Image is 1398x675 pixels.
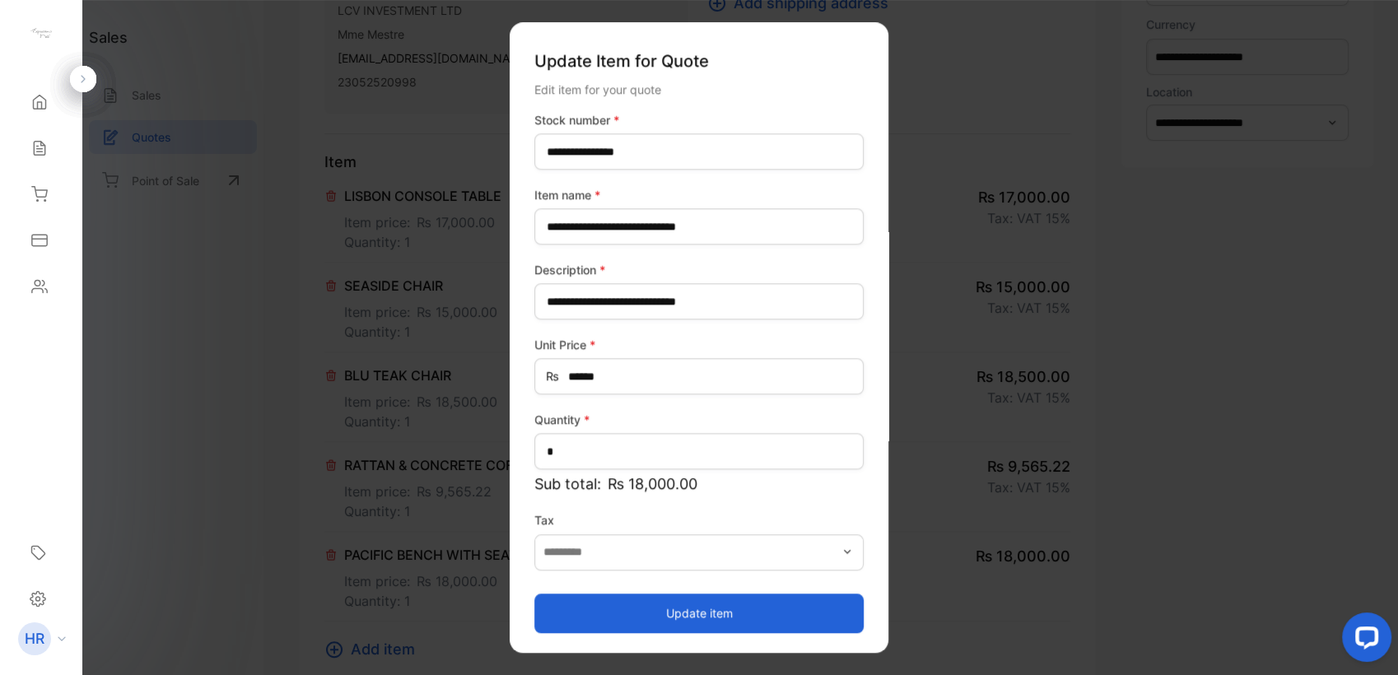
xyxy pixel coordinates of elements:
[534,472,864,495] p: Sub total:
[534,336,864,353] label: Unit Price
[29,21,54,46] img: logo
[608,472,697,495] span: ₨ 18,000.00
[534,42,864,80] p: Update Item for Quote
[534,81,864,98] div: Edit item for your quote
[534,411,864,428] label: Quantity
[534,594,864,633] button: Update item
[534,111,864,128] label: Stock number
[534,261,864,278] label: Description
[534,511,864,528] label: Tax
[1329,606,1398,675] iframe: LiveChat chat widget
[534,186,864,203] label: Item name
[546,368,559,385] span: ₨
[25,628,44,649] p: HR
